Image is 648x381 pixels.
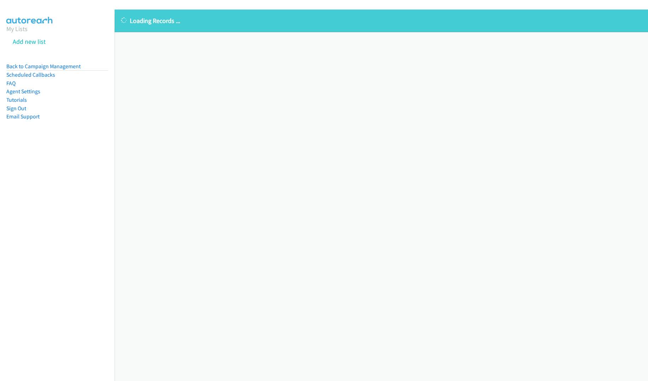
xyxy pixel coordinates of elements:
a: Tutorials [6,96,27,103]
a: Agent Settings [6,88,40,95]
a: Email Support [6,113,40,120]
a: My Lists [6,25,28,33]
a: Sign Out [6,105,26,112]
a: Add new list [13,37,46,46]
a: FAQ [6,80,16,87]
a: Back to Campaign Management [6,63,81,70]
a: Scheduled Callbacks [6,71,55,78]
p: Loading Records ... [121,16,642,25]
